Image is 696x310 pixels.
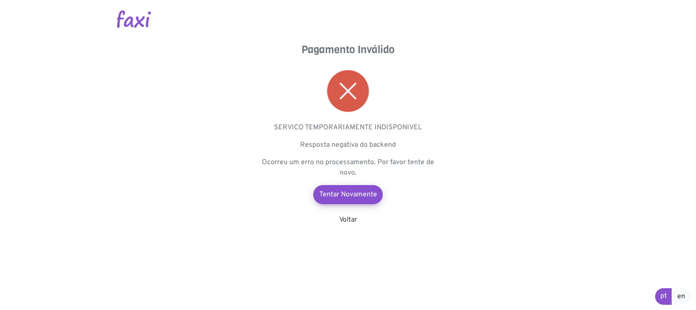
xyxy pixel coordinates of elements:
a: pt [655,288,672,305]
a: Voltar [339,216,357,224]
a: en [672,288,691,305]
p: Ocorreu um erro no processamento. Por favor tente de novo. [261,157,435,178]
p: Resposta negativa do backend [261,140,435,150]
a: Tentar Novamente [313,185,383,204]
h4: Pagamento Inválido [261,44,435,56]
img: error [327,70,369,112]
p: SERVICO TEMPORARIAMENTE INDISPONIVEL [261,122,435,133]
